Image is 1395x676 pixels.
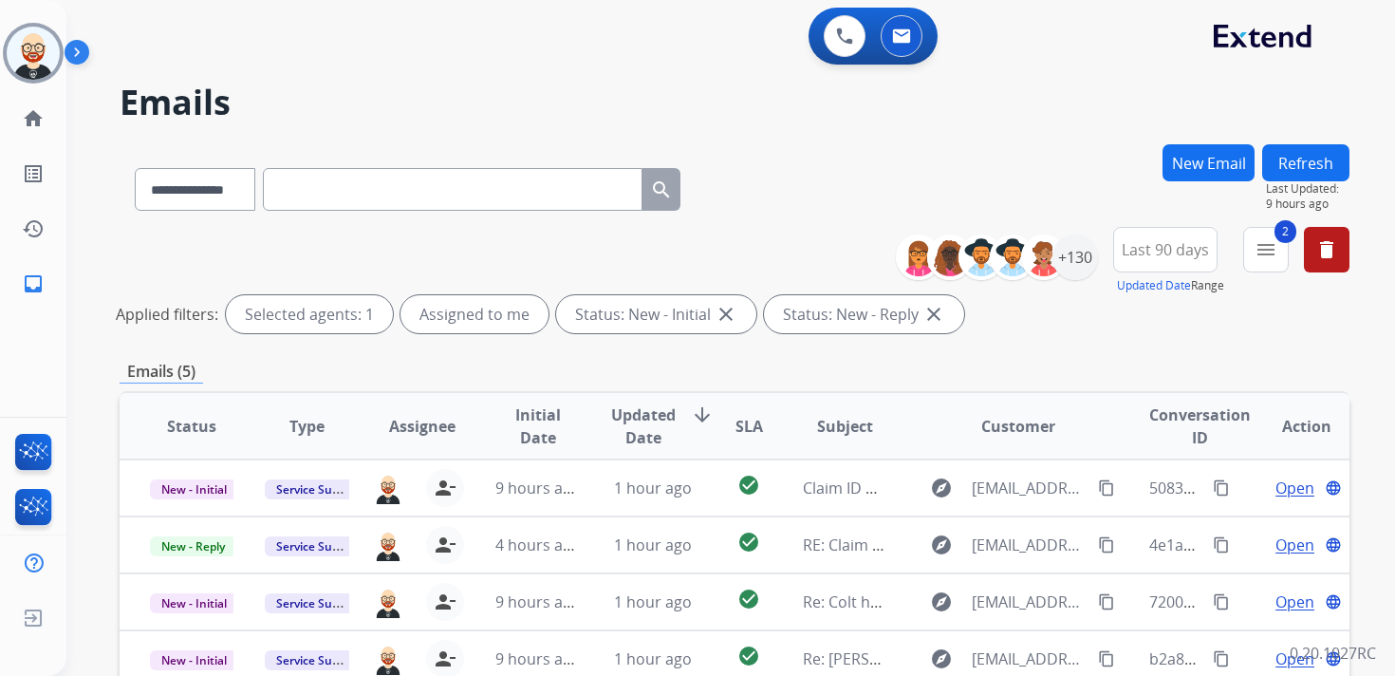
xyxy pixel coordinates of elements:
span: [EMAIL_ADDRESS][DOMAIN_NAME] [972,591,1088,613]
mat-icon: check_circle [737,588,760,610]
span: Service Support [265,650,373,670]
span: Conversation ID [1149,404,1251,449]
mat-icon: check_circle [737,645,760,667]
span: RE: Claim Update Request [803,535,988,555]
span: [EMAIL_ADDRESS][DOMAIN_NAME] [972,477,1088,499]
button: 2 [1243,227,1289,272]
mat-icon: person_remove [434,534,456,556]
span: 1 hour ago [614,648,692,669]
span: New - Initial [150,650,238,670]
img: agent-avatar [373,643,403,675]
span: Customer [981,415,1055,438]
span: SLA [735,415,763,438]
span: New - Initial [150,593,238,613]
span: Open [1275,534,1314,556]
mat-icon: content_copy [1213,593,1230,610]
span: Re: [PERSON_NAME] has been shipped to you for servicing [803,648,1218,669]
mat-icon: content_copy [1213,650,1230,667]
span: Claim ID #5b03742a-98cb-4c37-a282-eb7af08d414e / Trans ID 89844 [803,478,1285,498]
span: Open [1275,477,1314,499]
span: Open [1275,591,1314,613]
span: 9 hours ago [495,591,581,612]
mat-icon: content_copy [1098,479,1115,497]
span: 4 hours ago [495,535,581,555]
mat-icon: check_circle [737,474,760,497]
mat-icon: explore [930,534,953,556]
span: Updated Date [611,404,676,449]
mat-icon: content_copy [1213,536,1230,554]
span: Status [167,415,216,438]
mat-icon: check_circle [737,531,760,554]
div: Status: New - Reply [764,295,964,333]
span: 1 hour ago [614,591,692,612]
mat-icon: content_copy [1098,536,1115,554]
span: 1 hour ago [614,535,692,555]
span: Type [289,415,325,438]
th: Action [1234,393,1349,460]
img: agent-avatar [373,472,403,504]
div: Status: New - Initial [556,295,756,333]
mat-icon: language [1325,536,1342,554]
mat-icon: arrow_downward [691,404,714,426]
mat-icon: content_copy [1098,650,1115,667]
mat-icon: inbox [22,272,45,295]
span: Initial Date [495,404,579,449]
mat-icon: person_remove [434,648,456,670]
p: Applied filters: [116,303,218,326]
mat-icon: history [22,217,45,240]
mat-icon: close [715,303,737,326]
span: New - Reply [150,536,236,556]
h2: Emails [120,84,1349,122]
mat-icon: home [22,107,45,130]
span: Open [1275,648,1314,670]
mat-icon: language [1325,479,1342,497]
span: Last 90 days [1122,246,1209,253]
div: Selected agents: 1 [226,295,393,333]
img: agent-avatar [373,529,403,561]
img: agent-avatar [373,586,403,618]
span: Service Support [265,593,373,613]
mat-icon: explore [930,477,953,499]
mat-icon: delete [1315,238,1338,261]
span: 9 hours ago [1266,197,1349,212]
mat-icon: language [1325,593,1342,610]
mat-icon: person_remove [434,591,456,613]
mat-icon: content_copy [1098,593,1115,610]
span: 2 [1274,220,1296,243]
button: Updated Date [1117,278,1191,293]
button: Refresh [1262,144,1349,181]
p: 0.20.1027RC [1290,642,1376,665]
mat-icon: content_copy [1213,479,1230,497]
span: Last Updated: [1266,181,1349,197]
span: Service Support [265,536,373,556]
mat-icon: list_alt [22,162,45,185]
span: [EMAIL_ADDRESS][DOMAIN_NAME] [972,534,1088,556]
p: Emails (5) [120,360,203,384]
span: 9 hours ago [495,648,581,669]
span: Service Support [265,479,373,499]
span: Range [1117,277,1224,293]
div: +130 [1052,235,1098,280]
mat-icon: person_remove [434,477,456,499]
mat-icon: menu [1255,238,1277,261]
span: Re: Colt has been shipped to you for servicing [803,591,1129,612]
mat-icon: search [650,178,673,201]
button: New Email [1162,144,1255,181]
span: Assignee [389,415,456,438]
span: 1 hour ago [614,478,692,498]
div: Assigned to me [400,295,549,333]
span: 9 hours ago [495,478,581,498]
span: New - Initial [150,479,238,499]
button: Last 90 days [1113,227,1218,272]
span: [EMAIL_ADDRESS][DOMAIN_NAME] [972,648,1088,670]
mat-icon: explore [930,591,953,613]
img: avatar [7,27,60,80]
span: Subject [817,415,873,438]
mat-icon: close [922,303,945,326]
mat-icon: explore [930,648,953,670]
